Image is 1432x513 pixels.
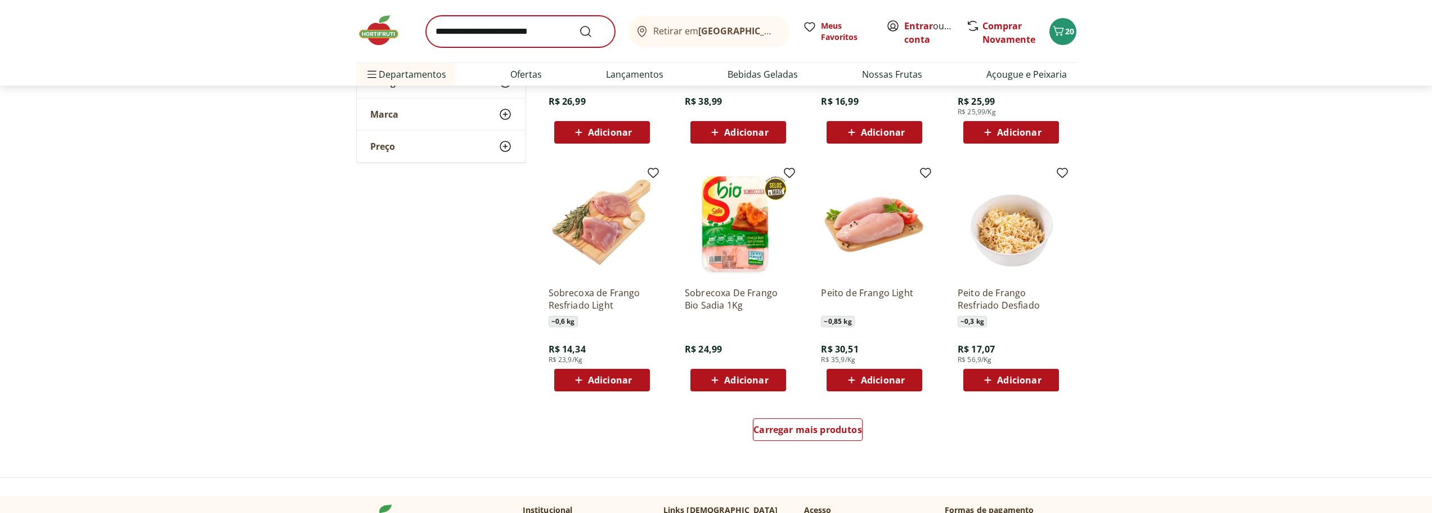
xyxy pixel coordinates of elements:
[904,19,954,46] span: ou
[958,95,995,108] span: R$ 25,99
[861,128,905,137] span: Adicionar
[827,369,922,391] button: Adicionar
[370,141,395,152] span: Preço
[554,369,650,391] button: Adicionar
[549,316,578,327] span: ~ 0,6 kg
[510,68,542,81] a: Ofertas
[357,99,526,130] button: Marca
[685,343,722,355] span: R$ 24,99
[821,171,928,278] img: Peito de Frango Light
[997,376,1041,385] span: Adicionar
[685,171,792,278] img: Sobrecoxa De Frango Bio Sadia 1Kg
[821,316,854,327] span: ~ 0,85 kg
[958,316,987,327] span: ~ 0,3 kg
[963,121,1059,144] button: Adicionar
[821,95,858,108] span: R$ 16,99
[821,287,928,311] a: Peito de Frango Light
[629,16,789,47] button: Retirar em[GEOGRAPHIC_DATA]/[GEOGRAPHIC_DATA]
[728,68,798,81] a: Bebidas Geladas
[549,355,583,364] span: R$ 23,9/Kg
[588,128,632,137] span: Adicionar
[862,68,922,81] a: Nossas Frutas
[690,369,786,391] button: Adicionar
[827,121,922,144] button: Adicionar
[821,20,873,43] span: Meus Favoritos
[958,343,995,355] span: R$ 17,07
[724,128,768,137] span: Adicionar
[690,121,786,144] button: Adicionar
[357,131,526,162] button: Preço
[958,108,996,117] span: R$ 25,99/Kg
[549,343,586,355] span: R$ 14,34
[904,20,966,46] a: Criar conta
[653,26,778,36] span: Retirar em
[606,68,663,81] a: Lançamentos
[579,25,606,38] button: Submit Search
[861,376,905,385] span: Adicionar
[698,25,888,37] b: [GEOGRAPHIC_DATA]/[GEOGRAPHIC_DATA]
[685,95,722,108] span: R$ 38,99
[958,171,1065,278] img: Peito de Frango Resfriado Desfiado
[958,355,992,364] span: R$ 56,9/Kg
[958,287,1065,311] a: Peito de Frango Resfriado Desfiado
[356,14,412,47] img: Hortifruti
[753,425,862,434] span: Carregar mais produtos
[997,128,1041,137] span: Adicionar
[982,20,1035,46] a: Comprar Novamente
[821,343,858,355] span: R$ 30,51
[426,16,615,47] input: search
[549,171,656,278] img: Sobrecoxa de Frango Resfriado Light
[724,376,768,385] span: Adicionar
[365,61,446,88] span: Departamentos
[904,20,933,32] a: Entrar
[753,418,863,445] a: Carregar mais produtos
[554,121,650,144] button: Adicionar
[1049,18,1076,45] button: Carrinho
[370,109,398,120] span: Marca
[549,95,586,108] span: R$ 26,99
[963,369,1059,391] button: Adicionar
[803,20,873,43] a: Meus Favoritos
[365,61,379,88] button: Menu
[685,287,792,311] a: Sobrecoxa De Frango Bio Sadia 1Kg
[821,355,855,364] span: R$ 35,9/Kg
[588,376,632,385] span: Adicionar
[986,68,1067,81] a: Açougue e Peixaria
[1065,26,1074,37] span: 20
[549,287,656,311] a: Sobrecoxa de Frango Resfriado Light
